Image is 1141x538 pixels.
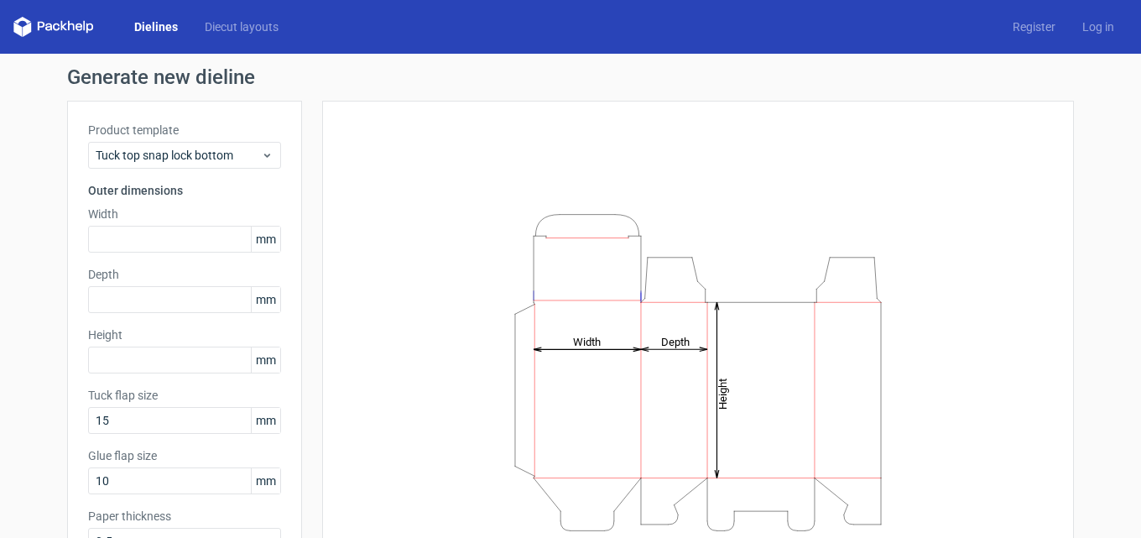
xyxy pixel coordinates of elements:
[251,287,280,312] span: mm
[191,18,292,35] a: Diecut layouts
[88,122,281,138] label: Product template
[999,18,1069,35] a: Register
[88,206,281,222] label: Width
[88,387,281,404] label: Tuck flap size
[1069,18,1128,35] a: Log in
[88,508,281,525] label: Paper thickness
[251,468,280,494] span: mm
[96,147,261,164] span: Tuck top snap lock bottom
[251,347,280,373] span: mm
[67,67,1074,87] h1: Generate new dieline
[716,378,729,409] tspan: Height
[661,335,690,347] tspan: Depth
[88,326,281,343] label: Height
[88,266,281,283] label: Depth
[88,182,281,199] h3: Outer dimensions
[121,18,191,35] a: Dielines
[251,408,280,433] span: mm
[573,335,601,347] tspan: Width
[251,227,280,252] span: mm
[88,447,281,464] label: Glue flap size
